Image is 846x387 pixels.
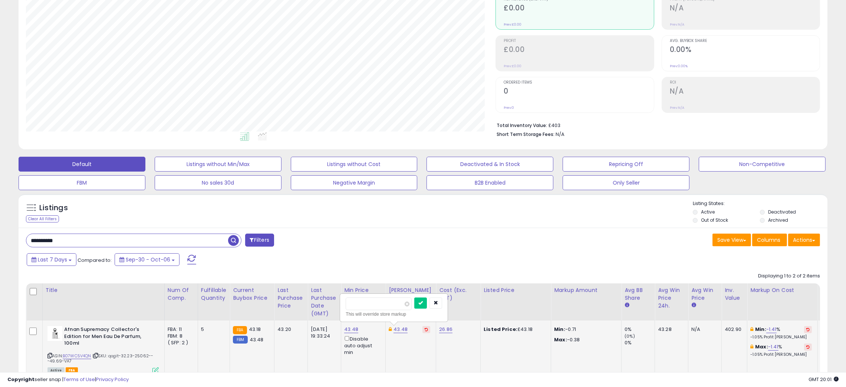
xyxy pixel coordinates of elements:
span: ROI [670,81,820,85]
a: B07WC5V4QN [63,353,91,359]
div: [DATE] 19:33:24 [311,326,335,339]
label: Deactivated [768,209,796,215]
small: Prev: £0.00 [504,22,521,27]
div: % [750,326,812,340]
small: Prev: £0.00 [504,64,521,68]
button: No sales 30d [155,175,282,190]
th: The percentage added to the cost of goods (COGS) that forms the calculator for Min & Max prices. [747,283,818,321]
li: £403 [497,120,814,129]
h5: Listings [39,203,68,213]
button: FBM [19,175,145,190]
div: This will override store markup [346,310,442,318]
p: -1.05% Profit [PERSON_NAME] [750,352,812,357]
span: Sep-30 - Oct-06 [126,256,170,263]
button: Listings without Min/Max [155,157,282,172]
div: £43.18 [484,326,545,333]
h2: 0 [504,87,654,97]
div: % [750,344,812,357]
div: ASIN: [47,326,159,373]
div: Displaying 1 to 2 of 2 items [758,273,820,280]
div: Disable auto adjust min [344,335,380,356]
a: 43.48 [394,326,408,333]
small: Prev: 0.00% [670,64,688,68]
span: Columns [757,236,780,244]
h2: £0.00 [504,45,654,55]
a: Privacy Policy [96,376,129,383]
small: Prev: N/A [670,22,684,27]
i: This overrides the store level max markup for this listing [750,344,753,349]
button: Filters [245,234,274,247]
div: N/A [691,326,716,333]
span: FBA [66,367,78,374]
button: Deactivated & In Stock [427,157,553,172]
span: | SKU: qogit-32.23-25062---49.69-VA7 [47,353,153,364]
strong: Max: [554,336,567,343]
img: 41afXLZIwiL._SL40_.jpg [47,326,62,341]
span: 43.18 [249,326,261,333]
p: Listing States: [693,200,827,207]
button: Columns [752,234,787,246]
div: 0% [625,339,655,346]
div: 43.20 [277,326,302,333]
small: Prev: 0 [504,105,514,110]
button: Listings without Cost [291,157,418,172]
b: Listed Price: [484,326,517,333]
span: All listings currently available for purchase on Amazon [47,367,65,374]
span: Ordered Items [504,81,654,85]
div: Num of Comp. [168,286,195,302]
span: N/A [556,131,564,138]
div: Min Price [344,286,382,294]
b: Max: [755,343,768,350]
div: Inv. value [725,286,744,302]
div: FBM: 8 [168,333,192,339]
label: Active [701,209,715,215]
div: Clear All Filters [26,215,59,222]
button: Default [19,157,145,172]
button: Negative Margin [291,175,418,190]
b: Min: [755,326,766,333]
label: Archived [768,217,788,223]
div: ( SFP: 2 ) [168,339,192,346]
div: Title [46,286,161,294]
b: Short Term Storage Fees: [497,131,554,137]
h2: N/A [670,87,820,97]
small: FBA [233,326,247,334]
div: Current Buybox Price [233,286,271,302]
p: -0.38 [554,336,616,343]
div: 5 [201,326,224,333]
small: (0%) [625,333,635,339]
span: 43.48 [250,336,264,343]
h2: 0.00% [670,45,820,55]
div: Markup on Cost [750,286,814,294]
span: Last 7 Days [38,256,67,263]
div: [PERSON_NAME] [389,286,433,294]
span: 2025-10-14 20:01 GMT [809,376,839,383]
div: Fulfillable Quantity [201,286,227,302]
div: FBA: 11 [168,326,192,333]
a: 43.48 [344,326,358,333]
small: FBM [233,336,247,344]
small: Avg BB Share. [625,302,629,309]
div: Last Purchase Date (GMT) [311,286,338,318]
span: Profit [504,39,654,43]
div: Markup Amount [554,286,618,294]
a: -1.41 [766,326,777,333]
div: Cost (Exc. VAT) [439,286,477,302]
div: 43.28 [658,326,682,333]
span: Compared to: [78,257,112,264]
i: Revert to store-level Max Markup [806,345,810,349]
a: -1.41 [768,343,778,351]
button: Save View [712,234,751,246]
small: Prev: N/A [670,105,684,110]
label: Out of Stock [701,217,728,223]
div: Avg Win Price 24h. [658,286,685,310]
i: This overrides the store level min markup for this listing [750,327,753,332]
div: seller snap | | [7,376,129,383]
div: Listed Price [484,286,548,294]
button: Last 7 Days [27,253,76,266]
button: Actions [788,234,820,246]
button: Repricing Off [563,157,689,172]
button: Only Seller [563,175,689,190]
a: 26.86 [439,326,452,333]
small: Avg Win Price. [691,302,696,309]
